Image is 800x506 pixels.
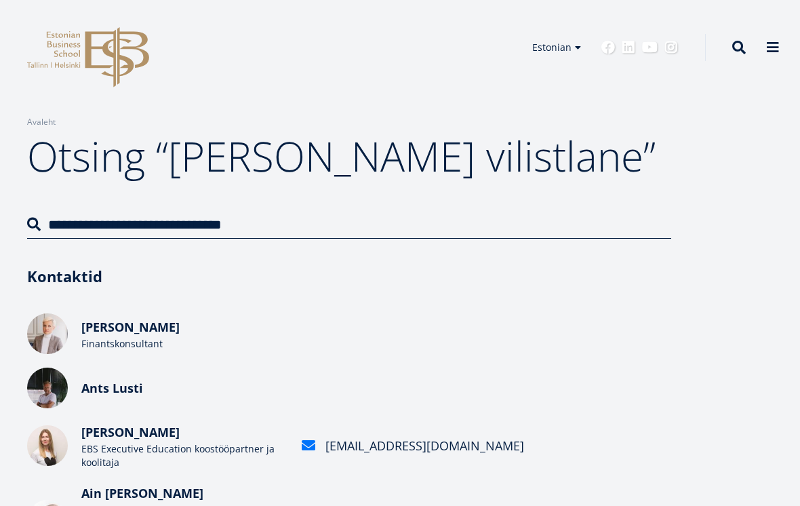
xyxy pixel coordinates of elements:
[81,442,285,469] div: EBS Executive Education koostööpartner ja koolitaja
[81,319,180,335] span: [PERSON_NAME]
[622,41,635,54] a: Linkedin
[27,313,68,354] img: Veronika Tugo
[81,424,180,440] span: [PERSON_NAME]
[642,41,658,54] a: Youtube
[27,115,56,129] a: Avaleht
[27,368,68,408] img: Lusti
[325,435,524,456] div: [EMAIL_ADDRESS][DOMAIN_NAME]
[27,266,671,286] h3: Kontaktid
[81,337,285,351] div: Finantskonsultant
[601,41,615,54] a: Facebook
[664,41,678,54] a: Instagram
[27,425,68,466] img: Triin Ulla
[81,485,203,501] span: Ain [PERSON_NAME]
[81,380,143,396] span: Ants Lusti
[27,129,671,183] h1: Otsing “[PERSON_NAME] vilistlane”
